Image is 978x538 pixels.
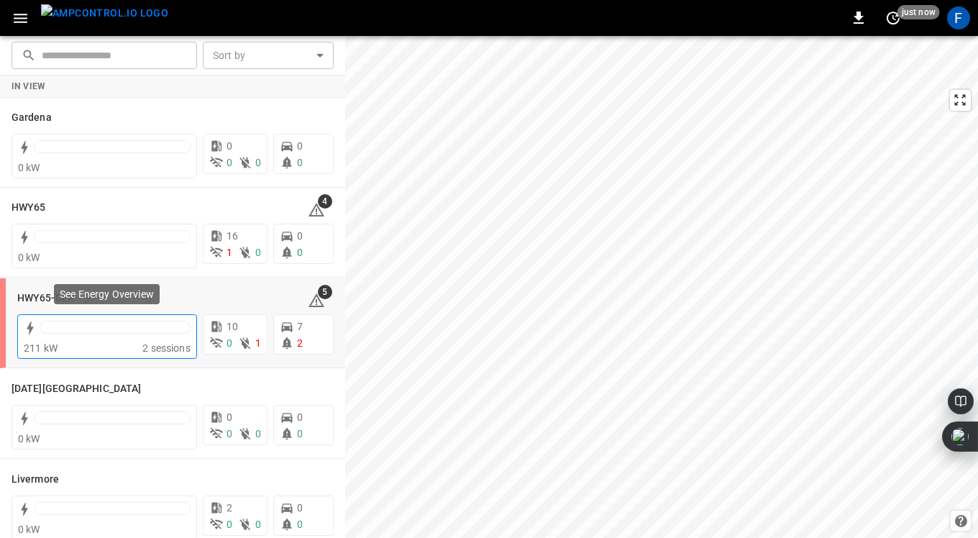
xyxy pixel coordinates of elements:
span: 2 [227,502,232,514]
span: 7 [297,321,303,332]
canvas: Map [345,36,978,538]
span: 4 [318,194,332,209]
span: 2 sessions [142,342,191,354]
button: set refresh interval [882,6,905,29]
h6: Karma Center [12,381,141,397]
h6: HWY65-DER [17,291,74,306]
span: 0 kW [18,252,40,263]
span: 0 [297,247,303,258]
span: 211 kW [24,342,58,354]
span: 0 [297,411,303,423]
span: 0 [297,157,303,168]
span: 0 kW [18,433,40,444]
span: just now [897,5,940,19]
img: ampcontrol.io logo [41,4,168,22]
span: 5 [318,285,332,299]
span: 0 kW [18,162,40,173]
span: 0 [227,157,232,168]
span: 16 [227,230,238,242]
span: 0 [297,140,303,152]
h6: Gardena [12,110,52,126]
p: See Energy Overview [60,287,154,301]
div: profile-icon [947,6,970,29]
span: 0 [227,337,232,349]
span: 2 [297,337,303,349]
span: 0 kW [18,524,40,535]
span: 1 [227,247,232,258]
h6: HWY65 [12,200,46,216]
span: 0 [255,247,261,258]
span: 0 [227,411,232,423]
span: 0 [255,428,261,439]
span: 0 [255,157,261,168]
span: 0 [227,428,232,439]
span: 0 [297,519,303,530]
strong: In View [12,81,46,91]
span: 0 [297,502,303,514]
span: 0 [227,519,232,530]
span: 0 [297,230,303,242]
span: 0 [255,519,261,530]
span: 1 [255,337,261,349]
span: 0 [297,428,303,439]
h6: Livermore [12,472,59,488]
span: 10 [227,321,238,332]
span: 0 [227,140,232,152]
